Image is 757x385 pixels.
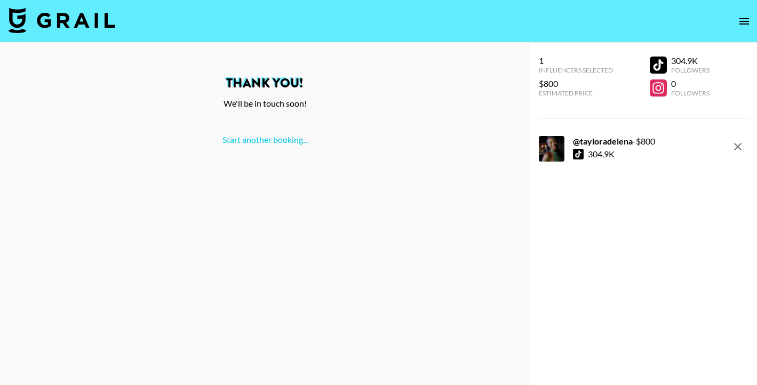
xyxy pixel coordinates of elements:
strong: @ tayloradelena [573,136,633,146]
div: 304.9K [588,149,615,159]
div: We'll be in touch soon! [9,98,521,109]
button: remove [727,136,748,157]
div: Followers [671,66,710,74]
div: Followers [671,89,710,97]
button: open drawer [734,11,755,32]
div: Influencers Selected [539,66,613,74]
div: - $ 800 [573,136,655,147]
iframe: Drift Widget Chat Controller [704,332,744,372]
div: 1 [539,55,613,66]
div: $800 [539,78,613,89]
a: Start another booking... [222,134,308,145]
img: Grail Talent [9,7,115,33]
div: 304.9K [671,55,710,66]
div: 0 [671,78,710,89]
div: Estimated Price [539,89,613,97]
h2: Thank You! [9,77,521,90]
